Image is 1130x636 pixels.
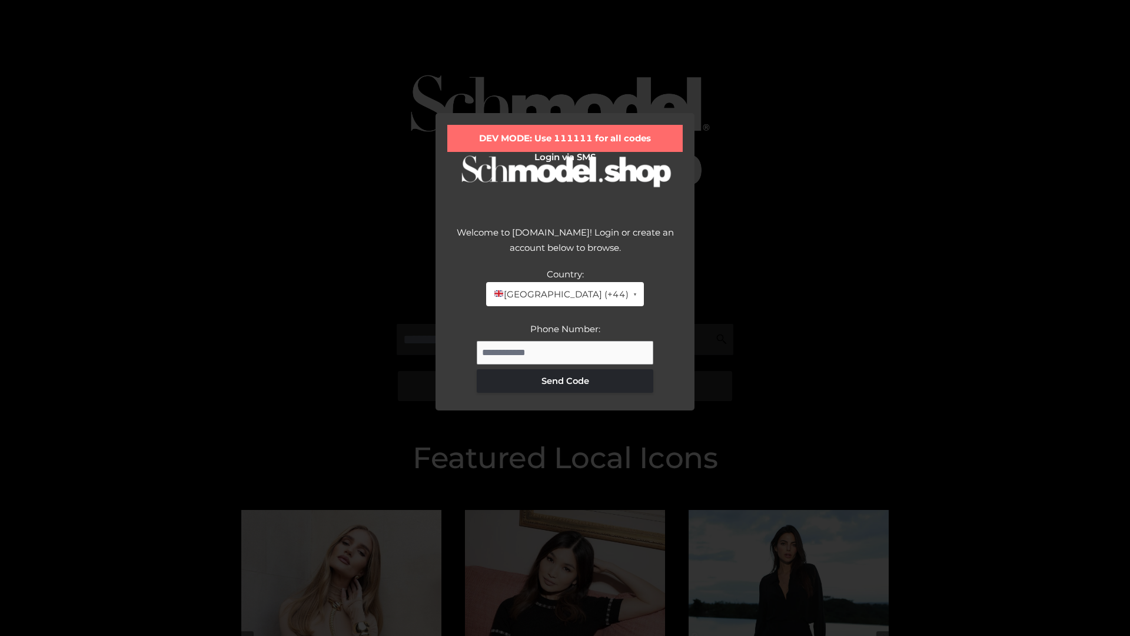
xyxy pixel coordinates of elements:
[447,152,683,163] h2: Login via SMS
[494,289,503,298] img: 🇬🇧
[493,287,628,302] span: [GEOGRAPHIC_DATA] (+44)
[447,225,683,267] div: Welcome to [DOMAIN_NAME]! Login or create an account below to browse.
[447,125,683,152] div: DEV MODE: Use 111111 for all codes
[530,323,600,334] label: Phone Number:
[477,369,653,393] button: Send Code
[547,269,584,280] label: Country:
